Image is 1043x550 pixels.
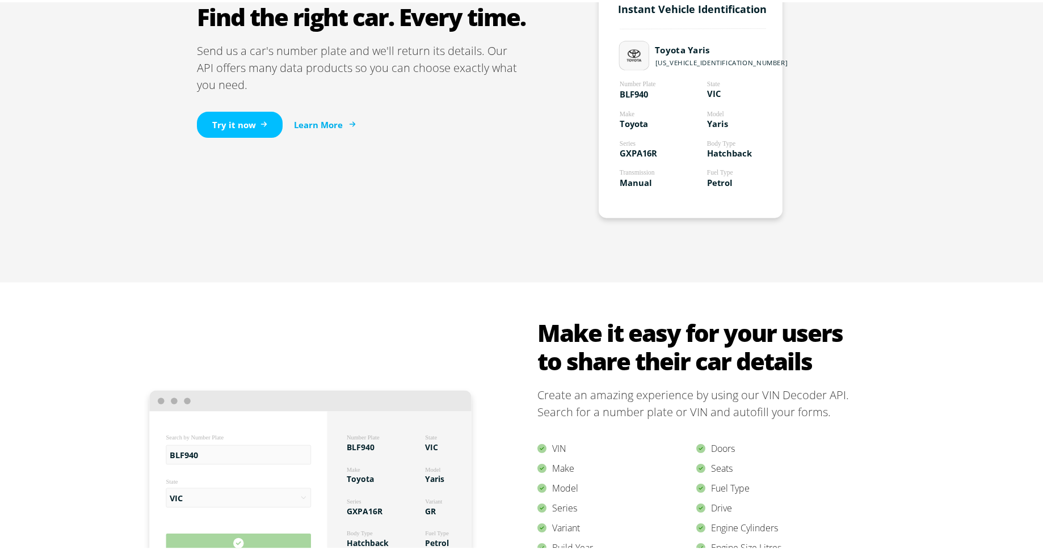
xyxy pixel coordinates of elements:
[347,439,375,450] tspan: BLF940
[537,496,696,516] div: Series
[696,456,855,476] div: Seats
[166,476,178,483] tspan: State
[537,437,696,456] div: VIN
[706,86,720,98] tspan: VIC
[294,116,354,129] a: Learn More
[347,528,373,534] tspan: Body Type
[425,471,444,482] tspan: Yaris
[696,476,855,496] div: Fuel Type
[706,175,732,186] tspan: Petrol
[537,456,696,476] div: Make
[347,471,374,482] tspan: Toyota
[537,316,855,373] h2: Make it easy for your users to share their car details
[696,496,855,516] div: Drive
[197,1,526,29] h2: Find the right car. Every time.
[537,476,696,496] div: Model
[537,516,696,536] div: Variant
[169,447,197,458] tspan: BLF940
[655,43,710,54] tspan: Toyota Yaris
[197,109,283,136] a: Try it now
[347,504,383,514] tspan: GXPA16R
[619,167,654,174] tspan: Transmission
[197,40,526,91] p: Send us a car's number plate and we'll return its details. Our API offers many data products so y...
[537,384,855,418] p: Create an amazing experience by using our VIN Decoder API. Search for a number plate or VIN and a...
[706,138,735,145] tspan: Body Type
[655,56,788,65] tspan: [US_VEHICLE_IDENTIFICATION_NUMBER]
[425,528,449,534] tspan: Fuel Type
[619,145,657,156] tspan: GXPA16R
[425,432,437,438] tspan: State
[347,535,389,546] tspan: Hatchback
[706,145,752,156] tspan: Hatchback
[169,490,182,501] tspan: VIC
[706,78,720,85] tspan: State
[696,516,855,536] div: Engine Cylinders
[706,116,727,127] tspan: Yaris
[706,108,724,115] tspan: Model
[425,535,449,546] tspan: Petrol
[619,79,655,86] tspan: Number Plate
[425,439,438,450] tspan: VIC
[347,496,361,502] tspan: Series
[706,167,733,175] tspan: Fuel Type
[619,108,634,115] tspan: Make
[425,464,440,470] tspan: Model
[619,86,647,98] tspan: BLF940
[619,116,647,127] tspan: Toyota
[347,464,360,470] tspan: Make
[619,175,651,186] tspan: Manual
[425,496,442,502] tspan: Variant
[696,437,855,456] div: Doors
[425,504,436,514] tspan: GR
[166,432,224,438] tspan: Search by Number Plate
[619,138,636,145] tspan: Series
[347,432,380,438] tspan: Number Plate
